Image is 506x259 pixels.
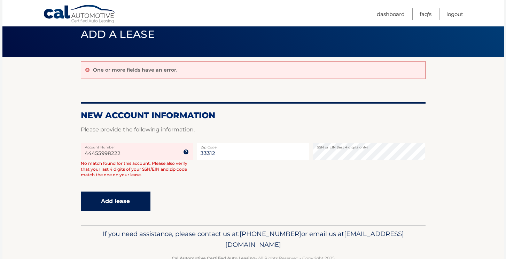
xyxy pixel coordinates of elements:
label: Account Number [81,143,193,148]
img: tooltip.svg [183,149,189,155]
a: Cal Automotive [43,5,116,25]
input: Zip Code [197,143,309,160]
label: SSN or EIN (last 4 digits only) [313,143,425,148]
span: [PHONE_NUMBER] [240,230,301,238]
a: FAQ's [420,8,431,20]
span: Add a lease [81,28,155,41]
p: If you need assistance, please contact us at: or email us at [85,228,421,251]
input: Account Number [81,143,193,160]
a: Dashboard [377,8,405,20]
p: Please provide the following information. [81,125,426,135]
a: Logout [446,8,463,20]
p: One or more fields have an error. [93,67,177,73]
h2: New Account Information [81,110,426,121]
button: Add lease [81,192,150,211]
label: Zip Code [197,143,309,148]
span: No match found for this account. Please also verify that your last 4 digits of your SSN/EIN and z... [81,161,187,178]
